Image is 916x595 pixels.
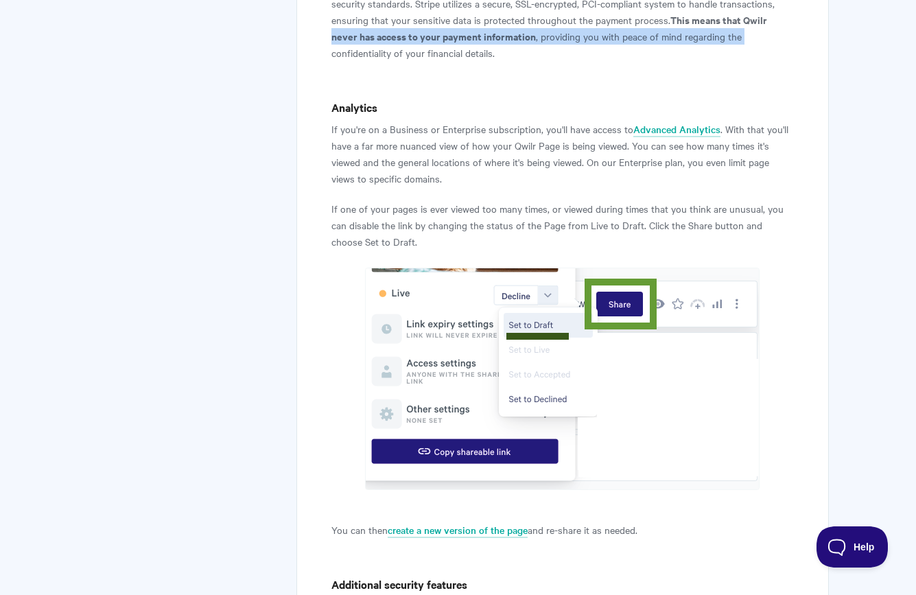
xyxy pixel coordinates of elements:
[633,122,720,137] a: Advanced Analytics
[331,200,793,250] p: If one of your pages is ever viewed too many times, or viewed during times that you think are unu...
[331,121,793,187] p: If you're on a Business or Enterprise subscription, you'll have access to . With that you'll have...
[331,12,767,43] strong: This means that Qwilr never has access to your payment information
[331,99,793,116] h4: Analytics
[388,523,528,538] a: create a new version of the page
[817,526,889,568] iframe: Toggle Customer Support
[331,576,793,593] h4: Additional security features
[331,522,793,538] p: You can then and re-share it as needed.
[365,268,760,490] img: file-TZhq4dtQFx.png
